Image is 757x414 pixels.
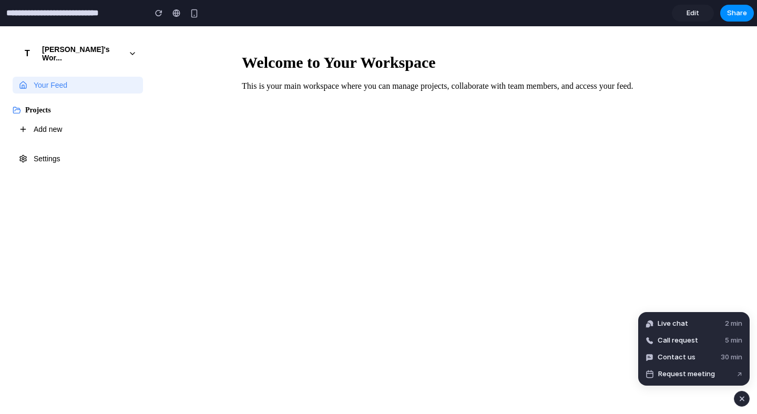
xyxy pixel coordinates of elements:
span: Edit [687,8,699,18]
span: Call request [658,335,698,346]
div: T [19,19,36,36]
button: T[PERSON_NAME]'s Wor... [13,13,143,42]
span: 30 min [721,352,742,363]
button: Add new [13,95,143,111]
span: 2 min [725,318,742,329]
span: Contact us [658,352,695,363]
span: Share [727,8,747,18]
button: Share [720,5,754,22]
span: 5 min [725,335,742,346]
div: [PERSON_NAME]'s Wor... [42,19,122,36]
button: Request meeting↗ [641,366,746,382]
button: Contact us30 min [641,349,746,366]
a: Edit [672,5,714,22]
p: This is your main workspace where you can manage projects, collaborate with team members, and acc... [242,54,662,66]
span: Projects [25,80,51,88]
button: Call request5 min [641,332,746,349]
span: ↗ [737,369,742,379]
span: Live chat [658,318,688,329]
button: Your Feed [13,50,143,67]
span: Request meeting [658,369,715,379]
span: Your Feed [34,55,67,63]
button: Settings [13,124,143,141]
button: Live chat2 min [641,315,746,332]
h1: Welcome to Your Workspace [242,27,662,45]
